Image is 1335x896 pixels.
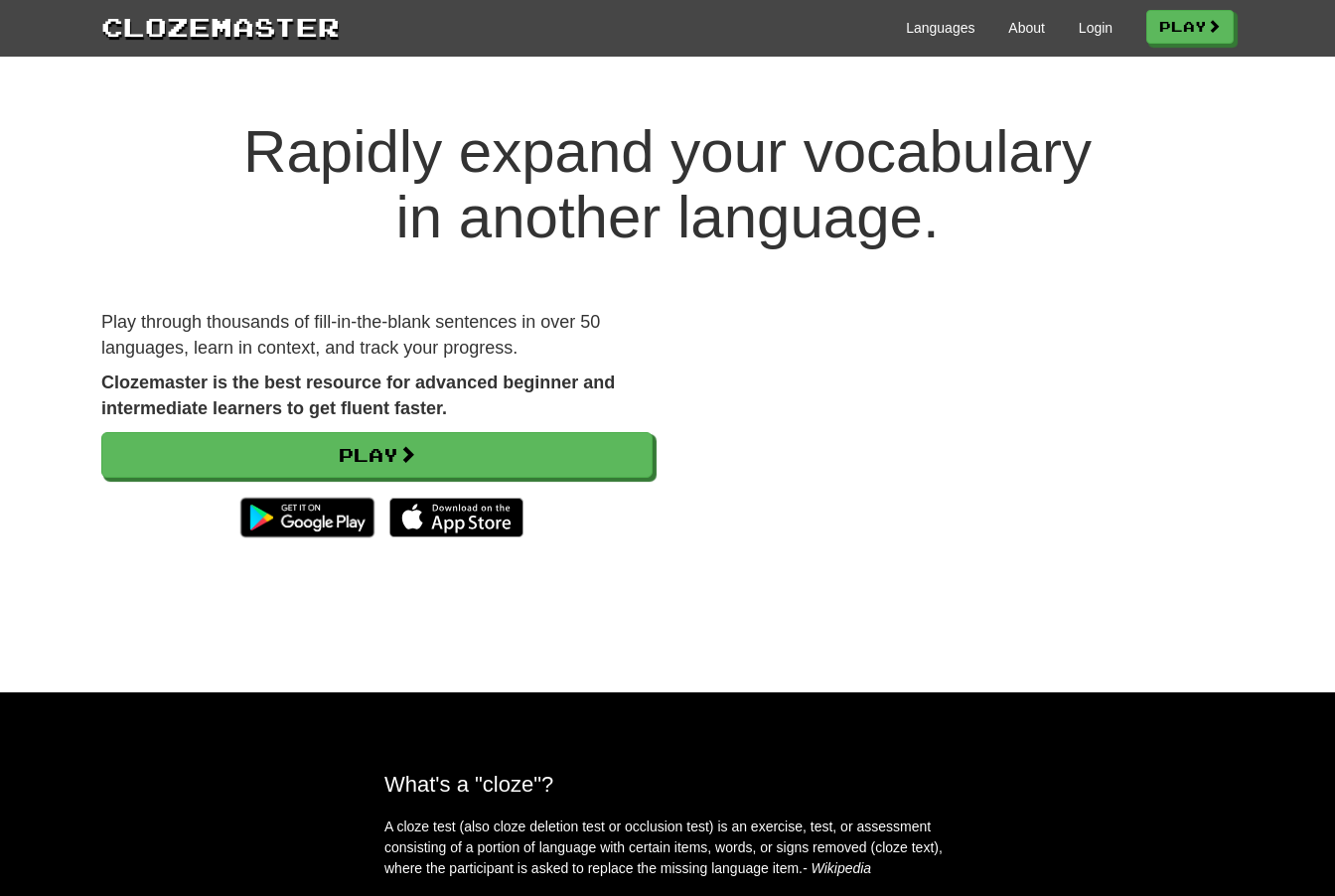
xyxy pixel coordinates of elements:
[101,373,615,418] strong: Clozemaster is the best resource for advanced beginner and intermediate learners to get fluent fa...
[384,772,951,797] h2: What's a "cloze"?
[101,432,653,478] a: Play
[389,498,523,537] img: Download_on_the_App_Store_Badge_US-UK_135x40-25178aeef6eb6b83b96f5f2d004eda3bffbb37122de64afbaef7...
[1146,10,1234,44] a: Play
[1008,18,1045,38] a: About
[1079,18,1112,38] a: Login
[803,860,871,876] em: - Wikipedia
[230,488,384,547] img: Get it on Google Play
[906,18,974,38] a: Languages
[101,310,653,361] p: Play through thousands of fill-in-the-blank sentences in over 50 languages, learn in context, and...
[101,8,340,45] a: Clozemaster
[384,817,951,879] p: A cloze test (also cloze deletion test or occlusion test) is an exercise, test, or assessment con...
